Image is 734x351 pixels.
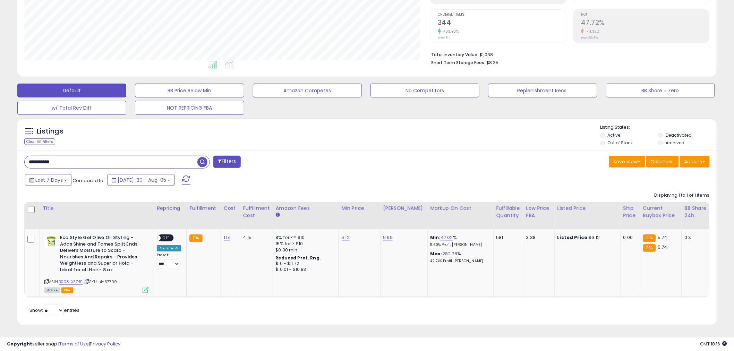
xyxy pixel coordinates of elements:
[253,84,362,97] button: Amazon Competes
[606,84,715,97] button: BB Share = Zero
[213,156,240,168] button: Filters
[157,253,181,268] div: Preset:
[623,205,637,219] div: Ship Price
[441,29,459,34] small: 463.93%
[135,101,244,115] button: NOT REPRICING FBA
[44,234,58,248] img: 41EOQbkCuXL._SL40_.jpg
[442,250,457,257] a: 282.78
[430,259,488,264] p: 42.74% Profit [PERSON_NAME]
[488,84,597,97] button: Replenishment Recs.
[584,29,600,34] small: -11.32%
[37,127,63,136] h5: Listings
[557,234,615,241] div: $6.12
[685,234,708,241] div: 0%
[643,234,656,242] small: FBA
[609,156,645,168] button: Save View
[29,307,79,314] span: Show: entries
[90,341,120,347] a: Privacy Policy
[700,341,727,347] span: 2025-08-13 18:16 GMT
[276,212,280,218] small: Amazon Fees.
[581,19,709,28] h2: 47.72%
[84,279,117,284] span: | SKU: sl-67709
[623,234,635,241] div: 0.00
[276,255,321,261] b: Reduced Prof. Rng.
[61,288,73,293] span: FBA
[44,234,148,292] div: ASIN:
[370,84,479,97] button: No Competitors
[438,13,566,17] span: Ordered Items
[17,101,126,115] button: w/ Total Rev Diff
[581,13,709,17] span: ROI
[430,234,441,241] b: Min:
[59,341,89,347] a: Terms of Use
[243,234,267,241] div: 4.15
[342,205,377,212] div: Min Price
[646,156,679,168] button: Columns
[342,234,350,241] a: 6.12
[276,241,333,247] div: 15% for > $10
[118,177,166,183] span: [DATE]-30 - Aug-05
[496,205,520,219] div: Fulfillable Quantity
[17,84,126,97] button: Default
[72,177,104,184] span: Compared to:
[276,234,333,241] div: 8% for <= $10
[643,244,656,252] small: FBA
[7,341,120,348] div: seller snap | |
[658,244,667,250] span: 5.74
[161,235,172,241] span: OFF
[643,205,679,219] div: Current Buybox Price
[25,174,71,186] button: Last 7 Days
[438,19,566,28] h2: 344
[557,205,617,212] div: Listed Price
[276,261,333,267] div: $10 - $11.72
[680,156,710,168] button: Actions
[224,205,237,212] div: Cost
[276,205,336,212] div: Amazon Fees
[608,132,621,138] label: Active
[157,245,181,251] div: Amazon AI
[430,205,490,212] div: Markup on Cost
[243,205,270,219] div: Fulfillment Cost
[608,140,633,146] label: Out of Stock
[526,205,552,219] div: Low Price FBA
[666,140,684,146] label: Archived
[383,234,393,241] a: 9.99
[431,60,485,66] b: Short Term Storage Fees:
[430,250,443,257] b: Max:
[157,205,183,212] div: Repricing
[651,158,673,165] span: Columns
[430,251,488,264] div: %
[107,174,175,186] button: [DATE]-30 - Aug-05
[581,36,598,40] small: Prev: 53.81%
[189,234,202,242] small: FBA
[189,205,217,212] div: Fulfillment
[43,205,151,212] div: Title
[7,341,32,347] strong: Copyright
[655,192,710,199] div: Displaying 1 to 1 of 1 items
[224,234,231,241] a: 1.51
[431,52,478,58] b: Total Inventory Value:
[431,50,705,58] li: $1,068
[276,247,333,253] div: $0.30 min
[486,59,498,66] span: $8.35
[427,202,493,229] th: The percentage added to the cost of goods (COGS) that forms the calculator for Min & Max prices.
[441,234,453,241] a: 47.02
[526,234,549,241] div: 3.38
[44,288,60,293] span: All listings currently available for purchase on Amazon
[276,267,333,273] div: $10.01 - $10.83
[135,84,244,97] button: BB Price Below Min
[666,132,692,138] label: Deactivated
[685,205,710,219] div: BB Share 24h.
[383,205,425,212] div: [PERSON_NAME]
[557,234,589,241] b: Listed Price:
[60,234,144,275] b: Eco Style Gel Olive Oil Styling - Adds Shine and Tames Split Ends - Delivers Moisture to Scalp - ...
[24,138,55,145] div: Clear All Filters
[438,36,449,40] small: Prev: 61
[600,124,717,131] p: Listing States:
[59,279,83,285] a: B008LXZZ4E
[658,234,667,241] span: 5.74
[430,242,488,247] p: 11.60% Profit [PERSON_NAME]
[430,234,488,247] div: %
[496,234,518,241] div: 581
[35,177,63,183] span: Last 7 Days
